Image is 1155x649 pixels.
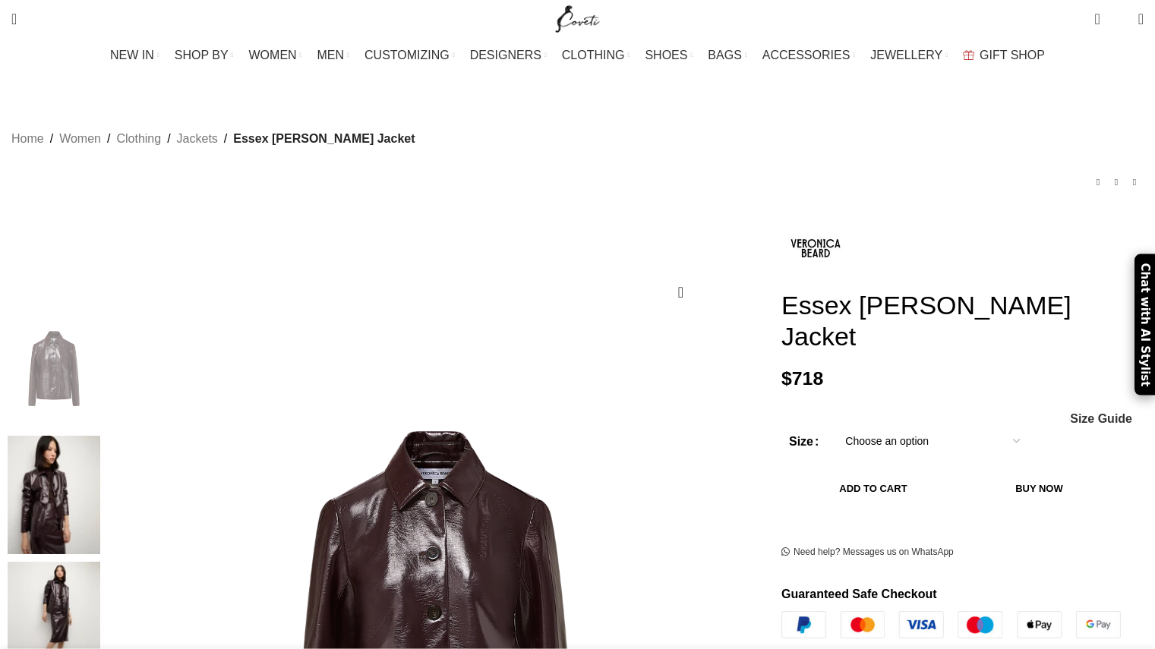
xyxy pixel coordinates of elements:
a: Women [59,129,101,149]
span: WOMEN [249,48,297,62]
span: SHOP BY [175,48,229,62]
a: JEWELLERY [870,40,948,71]
span: GIFT SHOP [980,48,1045,62]
img: GiftBag [963,50,974,60]
a: GIFT SHOP [963,40,1045,71]
a: WOMEN [249,40,302,71]
bdi: 718 [781,368,823,389]
img: Veronica Beard [781,214,850,282]
a: SHOP BY [175,40,234,71]
span: CLOTHING [562,48,625,62]
span: NEW IN [110,48,154,62]
a: Next product [1125,173,1144,191]
a: Home [11,129,44,149]
span: ACCESSORIES [762,48,850,62]
span: 0 [1115,15,1126,27]
span: CUSTOMIZING [364,48,450,62]
img: Veronica Beard Jackets [8,309,100,427]
span: $ [781,368,792,389]
a: Size Guide [1069,413,1132,425]
span: Essex [PERSON_NAME] Jacket [233,129,415,149]
span: SHOES [645,48,687,62]
a: CLOTHING [562,40,630,71]
div: My Wishlist [1112,4,1127,34]
button: Add to cart [789,472,958,504]
label: Size [789,432,819,452]
a: Previous product [1089,173,1107,191]
a: BAGS [708,40,746,71]
a: DESIGNERS [470,40,547,71]
span: Size Guide [1070,413,1132,425]
a: Site logo [552,11,603,24]
span: DESIGNERS [470,48,541,62]
span: JEWELLERY [870,48,942,62]
h1: Essex [PERSON_NAME] Jacket [781,290,1144,352]
strong: Guaranteed Safe Checkout [781,588,937,600]
span: 0 [1096,8,1107,19]
button: Buy now [965,472,1113,504]
a: NEW IN [110,40,159,71]
nav: Breadcrumb [11,129,415,149]
a: Need help? Messages us on WhatsApp [781,547,954,559]
a: Jackets [177,129,218,149]
a: CUSTOMIZING [364,40,455,71]
a: ACCESSORIES [762,40,856,71]
span: MEN [317,48,345,62]
div: Main navigation [4,40,1151,71]
span: BAGS [708,48,741,62]
a: Search [4,4,24,34]
a: Clothing [116,129,161,149]
a: 0 [1087,4,1107,34]
img: guaranteed-safe-checkout-bordered.j [781,611,1121,638]
a: SHOES [645,40,693,71]
a: MEN [317,40,349,71]
img: Veronica Beard [8,436,100,554]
